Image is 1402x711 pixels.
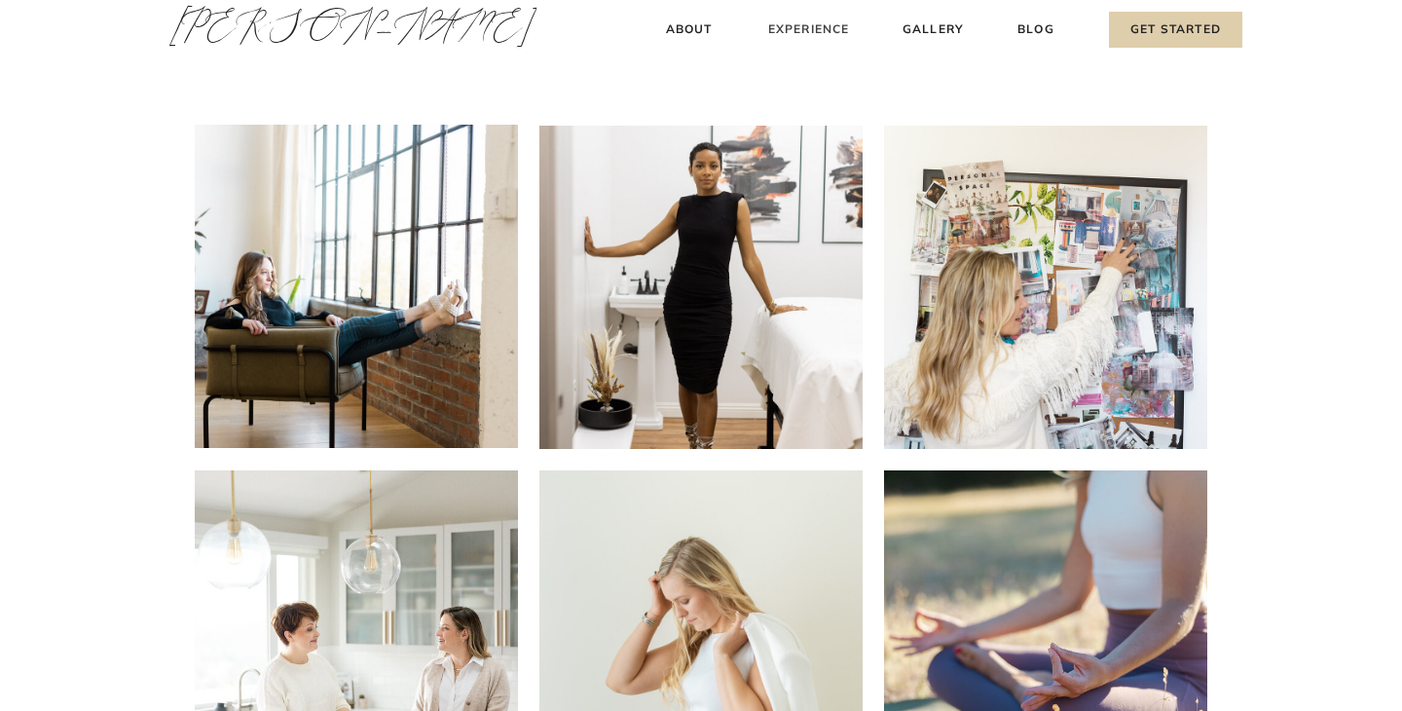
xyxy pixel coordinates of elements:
[765,19,852,40] a: Experience
[1109,12,1242,48] a: Get Started
[901,19,966,40] a: Gallery
[660,19,718,40] a: About
[1014,19,1058,40] a: Blog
